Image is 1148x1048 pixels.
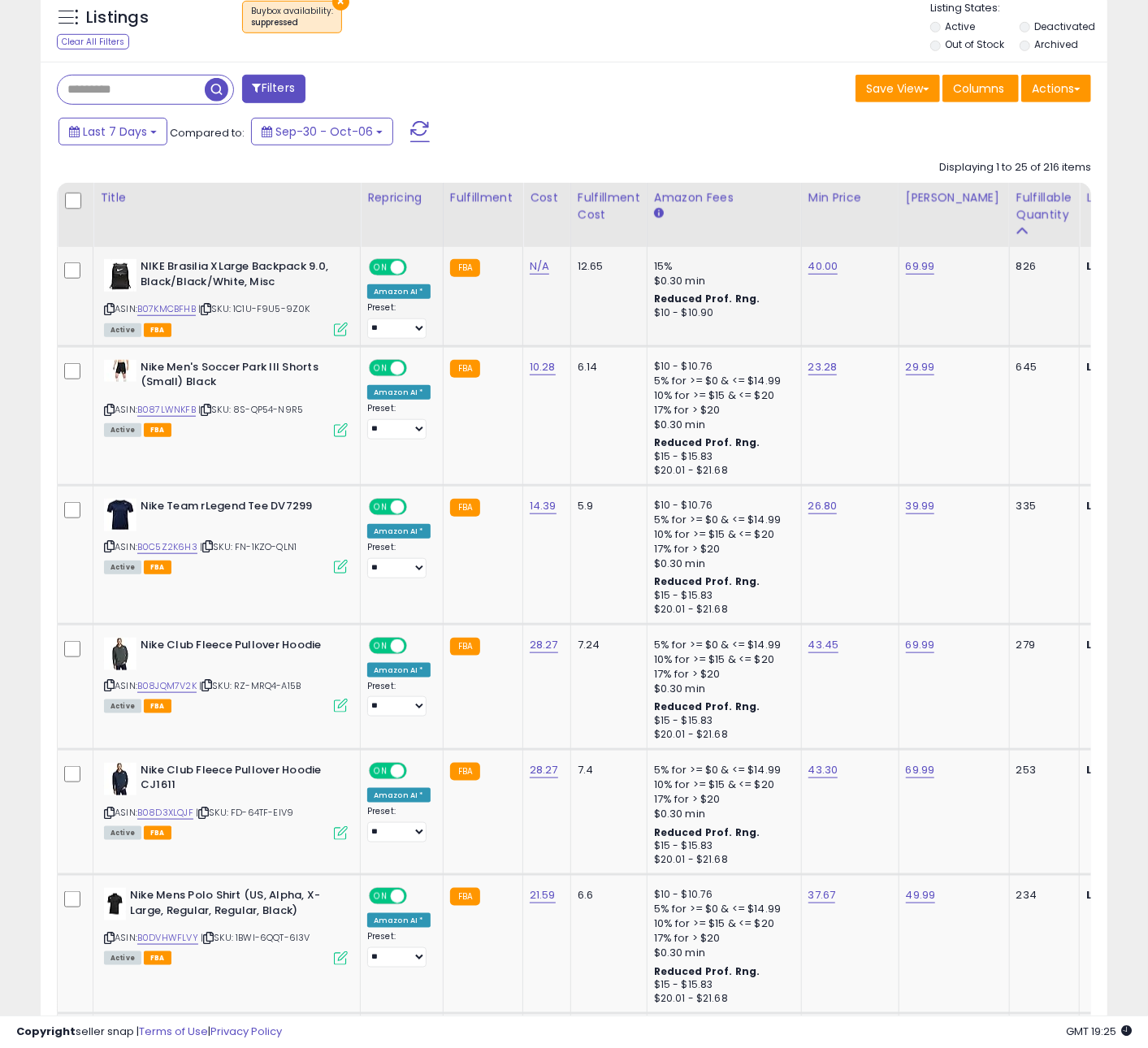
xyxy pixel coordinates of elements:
[450,638,480,656] small: FBA
[104,360,348,435] div: ASIN:
[578,888,635,903] div: 6.6
[137,806,193,820] a: B08D3XLQJF
[654,360,789,374] div: $10 - $10.76
[144,699,171,713] span: FBA
[104,763,136,795] img: 41jsCrMsPwL._SL40_.jpg
[942,75,1019,102] button: Columns
[654,435,760,449] b: Reduced Prof. Rng.
[906,359,935,375] a: 29.99
[104,638,348,712] div: ASIN:
[251,5,333,29] span: Buybox availability :
[370,500,391,513] span: ON
[16,1024,282,1040] div: seller snap | |
[144,951,171,965] span: FBA
[654,418,789,432] div: $0.30 min
[104,561,141,574] span: All listings currently available for purchase on Amazon
[654,374,789,388] div: 5% for >= $0 & <= $14.99
[450,259,480,277] small: FBA
[199,679,301,692] span: | SKU: RZ-MRQ4-A15B
[370,361,391,375] span: ON
[251,17,333,28] div: suppressed
[906,258,935,275] a: 69.99
[654,513,789,527] div: 5% for >= $0 & <= $14.99
[57,34,129,50] div: Clear All Filters
[654,931,789,946] div: 17% for > $20
[654,902,789,916] div: 5% for >= $0 & <= $14.99
[367,403,431,440] div: Preset:
[104,826,141,840] span: All listings currently available for purchase on Amazon
[654,763,789,777] div: 5% for >= $0 & <= $14.99
[104,888,348,964] div: ASIN:
[450,499,480,517] small: FBA
[242,75,305,103] button: Filters
[450,360,480,378] small: FBA
[808,189,892,206] div: Min Price
[104,699,141,713] span: All listings currently available for purchase on Amazon
[578,499,635,513] div: 5.9
[200,540,297,553] span: | SKU: FN-1KZO-QLN1
[1034,37,1078,51] label: Archived
[654,259,789,274] div: 15%
[654,792,789,807] div: 17% for > $20
[654,667,789,682] div: 17% for > $20
[1016,259,1067,274] div: 826
[654,964,760,978] b: Reduced Prof. Rng.
[953,80,1004,97] span: Columns
[654,388,789,403] div: 10% for >= $15 & <= $20
[58,118,167,145] button: Last 7 Days
[654,652,789,667] div: 10% for >= $15 & <= $20
[367,302,431,339] div: Preset:
[367,542,431,578] div: Preset:
[578,360,635,375] div: 6.14
[1066,1024,1132,1039] span: 2025-10-14 19:25 GMT
[144,826,171,840] span: FBA
[945,37,1004,51] label: Out of Stock
[654,714,789,728] div: $15 - $15.83
[367,913,431,928] div: Amazon AI *
[275,123,373,140] span: Sep-30 - Oct-06
[370,639,391,652] span: ON
[141,499,338,518] b: Nike Team rLegend Tee DV7299
[198,302,310,315] span: | SKU: 1C1U-F9U5-9Z0K
[198,403,303,416] span: | SKU: 8S-QP54-N9R5
[144,561,171,574] span: FBA
[654,306,789,320] div: $10 - $10.90
[654,527,789,542] div: 10% for >= $15 & <= $20
[654,728,789,742] div: $20.01 - $21.68
[1034,19,1095,33] label: Deactivated
[654,499,789,513] div: $10 - $10.76
[450,763,480,781] small: FBA
[654,556,789,571] div: $0.30 min
[141,259,338,293] b: NIKE Brasilia XLarge Backpack 9.0, Black/Black/White, Misc
[405,764,431,777] span: OFF
[450,189,516,206] div: Fulfillment
[405,500,431,513] span: OFF
[104,423,141,437] span: All listings currently available for purchase on Amazon
[170,125,245,141] span: Compared to:
[808,359,838,375] a: 23.28
[654,682,789,696] div: $0.30 min
[654,839,789,853] div: $15 - $15.83
[654,589,789,603] div: $15 - $15.83
[137,540,197,554] a: B0C5Z2K6H3
[578,763,635,777] div: 7.4
[1016,189,1072,223] div: Fulfillable Quantity
[654,464,789,478] div: $20.01 - $21.68
[450,888,480,906] small: FBA
[530,258,549,275] a: N/A
[906,498,935,514] a: 39.99
[654,946,789,960] div: $0.30 min
[906,887,936,903] a: 49.99
[104,360,136,382] img: 31fB+pKJ1sL._SL40_.jpg
[130,888,327,922] b: Nike Mens Polo Shirt (US, Alpha, X-Large, Regular, Regular, Black)
[367,681,431,717] div: Preset:
[141,763,338,797] b: Nike Club Fleece Pullover Hoodie CJ1611
[367,806,431,842] div: Preset:
[210,1024,282,1039] a: Privacy Policy
[906,637,935,653] a: 69.99
[370,261,391,275] span: ON
[141,638,338,657] b: Nike Club Fleece Pullover Hoodie
[654,603,789,617] div: $20.01 - $21.68
[654,638,789,652] div: 5% for >= $0 & <= $14.99
[808,762,838,778] a: 43.30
